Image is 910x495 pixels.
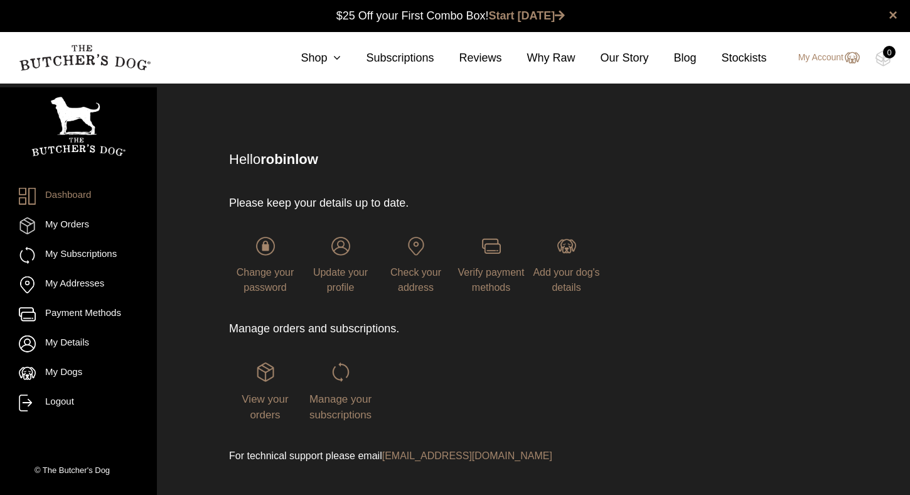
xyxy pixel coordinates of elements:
img: login-TBD_Subscriptions.png [331,362,350,381]
a: Payment Methods [19,306,138,323]
a: My Orders [19,217,138,234]
a: My Details [19,335,138,352]
img: login-TBD_Password.png [256,237,275,256]
img: login-TBD_Orders.png [256,362,275,381]
a: Shop [276,50,341,67]
p: Please keep your details up to date. [229,195,604,212]
img: TBD_Cart-Empty.png [875,50,891,67]
strong: robinlow [260,151,318,167]
span: Check your address [390,267,441,293]
p: For technical support please email [229,449,604,464]
a: View your orders [229,362,301,420]
a: Why Raw [502,50,575,67]
a: Blog [649,50,697,67]
a: Verify payment methods [455,237,527,293]
a: My Subscriptions [19,247,138,264]
span: View your orders [242,393,288,422]
a: My Dogs [19,365,138,382]
img: login-TBD_Profile.png [331,237,350,256]
a: Subscriptions [341,50,434,67]
a: Reviews [434,50,501,67]
a: My Addresses [19,276,138,293]
a: Check your address [380,237,452,293]
a: Dashboard [19,188,138,205]
a: Update your profile [304,237,377,293]
span: Update your profile [313,267,368,293]
a: Our Story [575,50,649,67]
span: Verify payment methods [458,267,525,293]
span: Add your dog's details [533,267,599,293]
img: login-TBD_Address.png [407,237,426,256]
img: TBD_Portrait_Logo_White.png [31,97,126,156]
a: Add your dog's details [530,237,602,293]
a: Logout [19,394,138,411]
a: close [889,8,897,23]
a: Change your password [229,237,301,293]
img: login-TBD_Dog.png [557,237,576,256]
a: My Account [786,50,860,65]
a: [EMAIL_ADDRESS][DOMAIN_NAME] [382,450,552,461]
p: Hello [229,149,816,170]
a: Start [DATE] [489,9,565,22]
div: 0 [883,46,896,58]
span: Change your password [237,267,294,293]
p: Manage orders and subscriptions. [229,320,604,337]
a: Manage your subscriptions [304,362,377,420]
span: Manage your subscriptions [309,393,372,422]
a: Stockists [697,50,767,67]
img: login-TBD_Payments.png [482,237,501,256]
